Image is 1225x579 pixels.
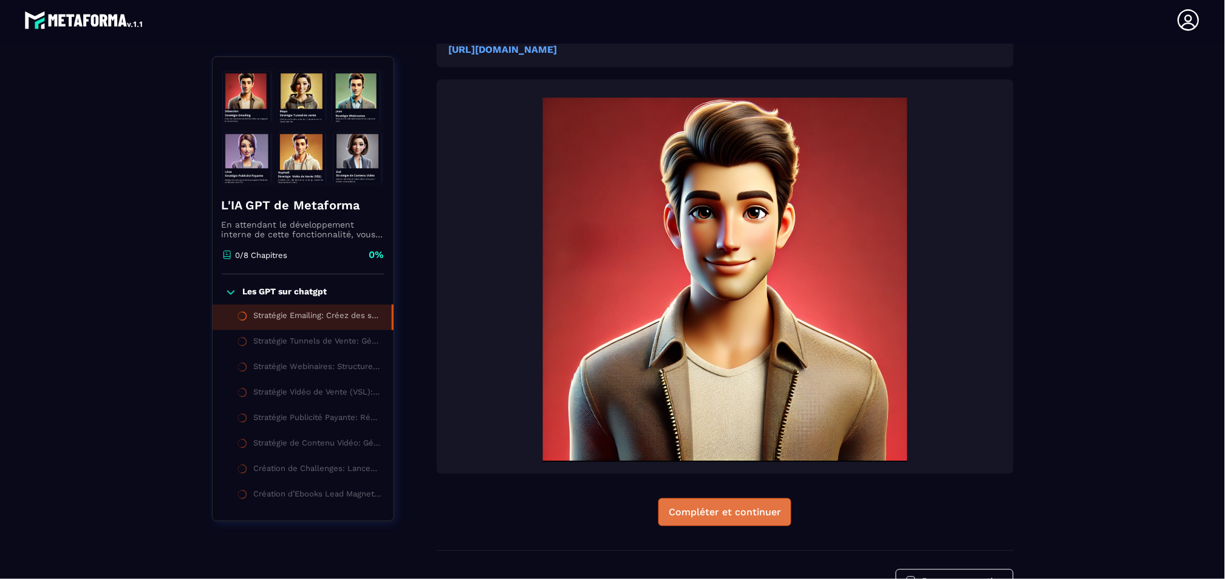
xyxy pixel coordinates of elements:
div: Création de Challenges: Lancez un challenge impactant qui engage et convertit votre audience [254,464,381,477]
div: Stratégie Tunnels de Vente: Générez des textes ultra persuasifs pour maximiser vos conversions [254,336,381,350]
div: Stratégie Vidéo de Vente (VSL): Concevez une vidéo de vente puissante qui transforme les prospect... [254,387,381,401]
img: logo [24,8,145,32]
p: Les GPT sur chatgpt [243,286,327,299]
div: Compléter et continuer [669,506,781,518]
p: En attendant le développement interne de cette fonctionnalité, vous pouvez déjà l’utiliser avec C... [222,220,384,239]
img: banner [222,66,384,188]
div: Stratégie Publicité Payante: Rédigez des pubs percutantes qui captent l’attention et réduisent vo... [254,413,381,426]
h4: L'IA GPT de Metaforma [222,197,384,214]
div: Stratégie Webinaires: Structurez un webinaire impactant qui captive et vend [254,362,381,375]
p: 0% [369,248,384,262]
img: background [449,98,1001,462]
div: Stratégie de Contenu Vidéo: Générez des idées et scripts vidéos viraux pour booster votre audience [254,438,381,452]
a: [URL][DOMAIN_NAME] [449,44,558,55]
p: 0/8 Chapitres [236,251,288,260]
div: Création d’Ebooks Lead Magnet: Créez un ebook irrésistible pour capturer des leads qualifié [254,489,381,503]
button: Compléter et continuer [658,498,791,526]
div: Stratégie Emailing: Créez des séquences email irrésistibles qui engagent et convertissent. [254,311,380,324]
